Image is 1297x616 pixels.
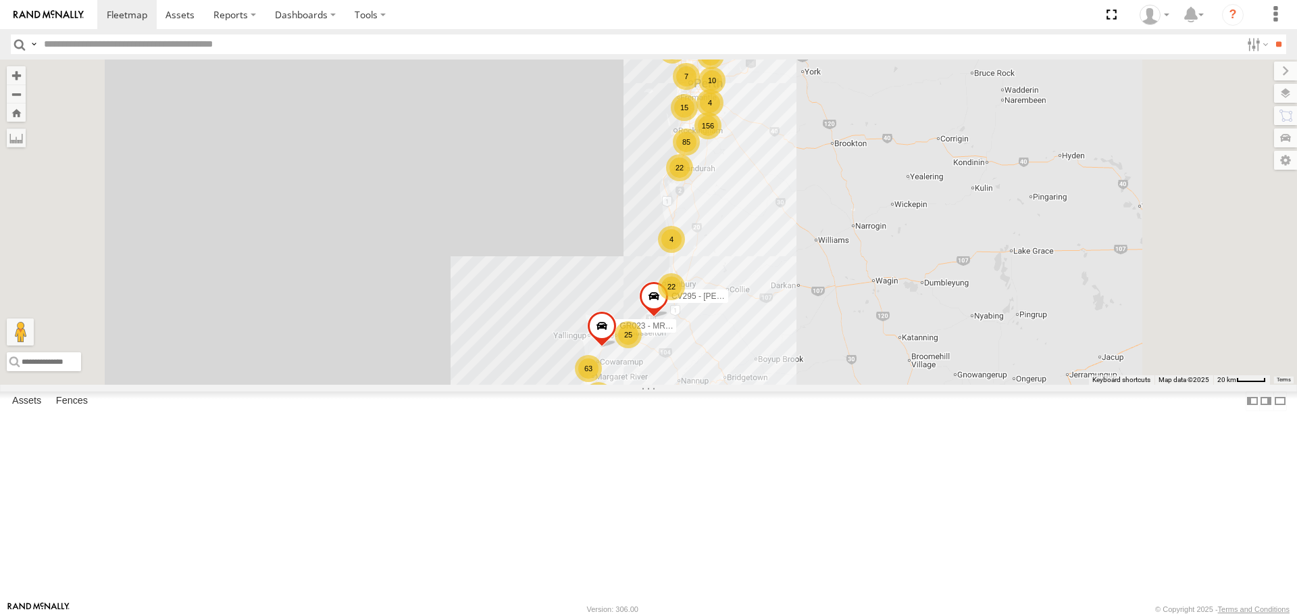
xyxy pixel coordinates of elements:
[615,321,642,348] div: 25
[1159,376,1209,383] span: Map data ©2025
[1246,392,1259,411] label: Dock Summary Table to the Left
[1222,4,1244,26] i: ?
[7,66,26,85] button: Zoom in
[671,94,698,121] div: 15
[658,273,685,300] div: 22
[585,382,612,409] div: 2
[7,602,70,616] a: Visit our Website
[671,292,770,302] span: CV295 - [PERSON_NAME]
[696,89,723,116] div: 4
[658,226,685,253] div: 4
[5,392,48,411] label: Assets
[1242,34,1271,54] label: Search Filter Options
[1155,605,1290,613] div: © Copyright 2025 -
[587,605,638,613] div: Version: 306.00
[7,85,26,103] button: Zoom out
[673,63,700,90] div: 7
[575,355,602,382] div: 63
[673,128,700,156] div: 85
[666,154,693,181] div: 22
[1273,392,1287,411] label: Hide Summary Table
[694,112,721,139] div: 156
[7,103,26,122] button: Zoom Home
[698,67,726,94] div: 10
[14,10,84,20] img: rand-logo.svg
[1213,375,1270,385] button: Map scale: 20 km per 40 pixels
[49,392,95,411] label: Fences
[619,322,677,331] span: GR023 - MRRC
[7,318,34,346] button: Drag Pegman onto the map to open Street View
[1259,392,1273,411] label: Dock Summary Table to the Right
[1092,375,1150,385] button: Keyboard shortcuts
[1135,5,1174,25] div: Hayley Petersen
[7,128,26,147] label: Measure
[1277,377,1291,382] a: Terms (opens in new tab)
[1218,605,1290,613] a: Terms and Conditions
[1217,376,1236,383] span: 20 km
[28,34,39,54] label: Search Query
[1274,151,1297,170] label: Map Settings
